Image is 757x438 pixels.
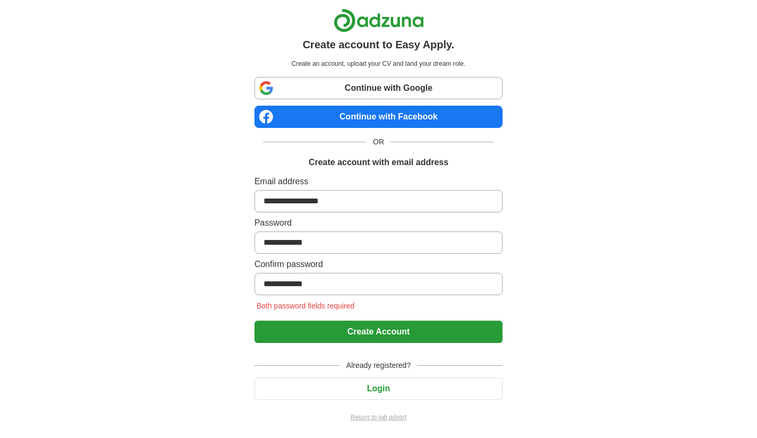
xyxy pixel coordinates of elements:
[254,302,356,310] span: Both password fields required
[303,37,455,53] h1: Create account to Easy Apply.
[367,136,390,148] span: OR
[334,8,424,32] img: Adzuna logo
[254,384,503,393] a: Login
[254,175,503,188] label: Email address
[254,321,503,343] button: Create Account
[254,217,503,229] label: Password
[309,156,448,169] h1: Create account with email address
[254,106,503,128] a: Continue with Facebook
[254,77,503,99] a: Continue with Google
[254,258,503,271] label: Confirm password
[257,59,500,68] p: Create an account, upload your CV and land your dream role.
[340,360,417,371] span: Already registered?
[254,413,503,422] a: Return to job advert
[254,377,503,400] button: Login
